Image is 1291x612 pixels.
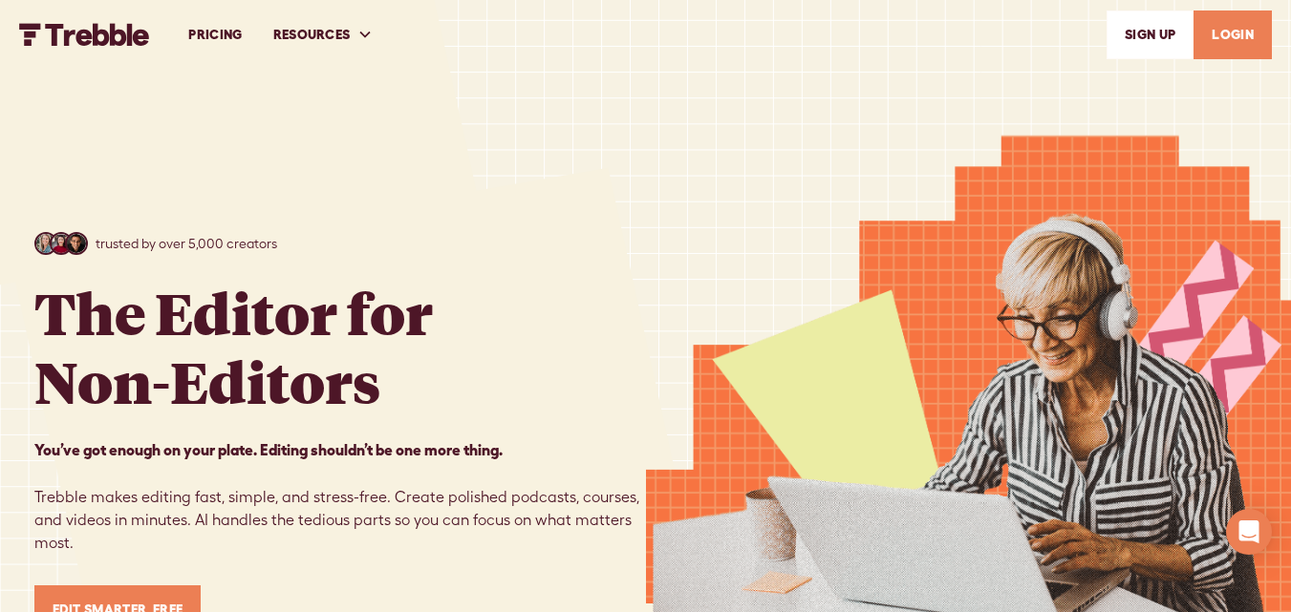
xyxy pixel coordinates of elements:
[258,2,389,68] div: RESOURCES
[1107,11,1194,59] a: SIGn UP
[173,2,257,68] a: PRICING
[1226,509,1272,555] div: Open Intercom Messenger
[34,278,433,415] h1: The Editor for Non-Editors
[96,234,277,254] p: trusted by over 5,000 creators
[34,441,503,458] strong: You’ve got enough on your plate. Editing shouldn’t be one more thing. ‍
[1194,11,1272,59] a: LOGIN
[34,438,646,555] p: Trebble makes editing fast, simple, and stress-free. Create polished podcasts, courses, and video...
[19,23,150,46] a: home
[19,23,150,46] img: Trebble FM Logo
[273,25,351,45] div: RESOURCES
